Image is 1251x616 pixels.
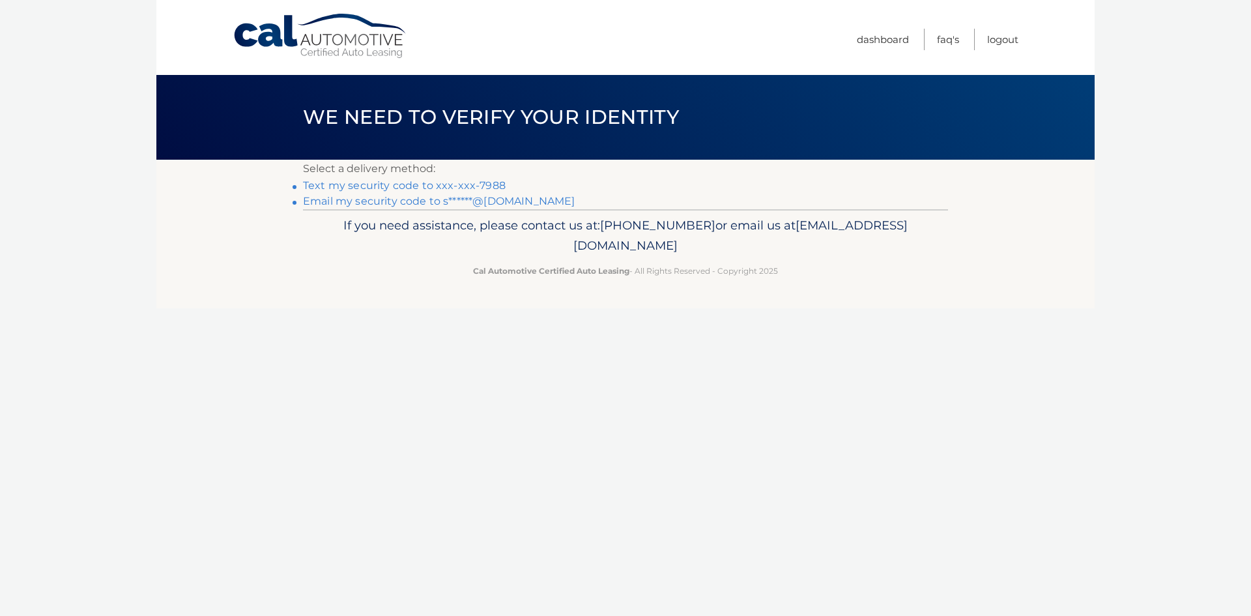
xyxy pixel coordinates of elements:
[303,160,948,178] p: Select a delivery method:
[303,179,506,192] a: Text my security code to xxx-xxx-7988
[987,29,1018,50] a: Logout
[303,105,679,129] span: We need to verify your identity
[311,264,940,278] p: - All Rights Reserved - Copyright 2025
[473,266,629,276] strong: Cal Automotive Certified Auto Leasing
[311,215,940,257] p: If you need assistance, please contact us at: or email us at
[937,29,959,50] a: FAQ's
[600,218,715,233] span: [PHONE_NUMBER]
[303,195,575,207] a: Email my security code to s******@[DOMAIN_NAME]
[857,29,909,50] a: Dashboard
[233,13,409,59] a: Cal Automotive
